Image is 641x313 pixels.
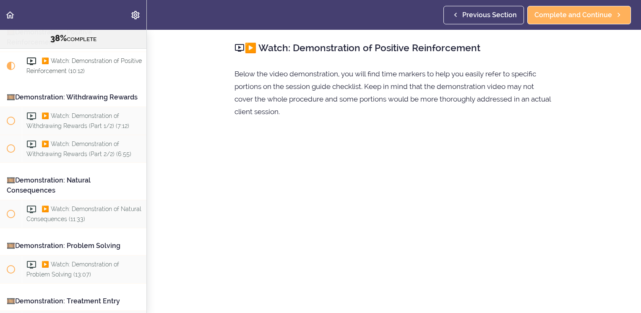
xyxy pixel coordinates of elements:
span: 38% [50,33,67,43]
span: ▶️ Watch: Demonstration of Withdrawing Rewards (Part 2/2) (6:55) [26,141,131,157]
span: ▶️ Watch: Demonstration of Positive Reinforcement (10:12) [26,57,142,74]
span: ▶️ Watch: Demonstration of Natural Consequences (11:33) [26,206,141,222]
div: COMPLETE [10,33,136,44]
a: Previous Section [443,6,524,24]
span: ▶️ Watch: Demonstration of Withdrawing Rewards (Part 1/2) (7:12) [26,112,129,129]
span: ▶️ Watch: Demonstration of Problem Solving (13:07) [26,261,119,278]
p: Below the video demonstration, you will find time markers to help you easily refer to specific po... [235,68,553,118]
svg: Settings Menu [130,10,141,20]
a: Complete and Continue [527,6,631,24]
svg: Back to course curriculum [5,10,15,20]
span: Previous Section [462,10,517,20]
span: Complete and Continue [534,10,612,20]
h2: ▶️ Watch: Demonstration of Positive Reinforcement [235,41,553,55]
